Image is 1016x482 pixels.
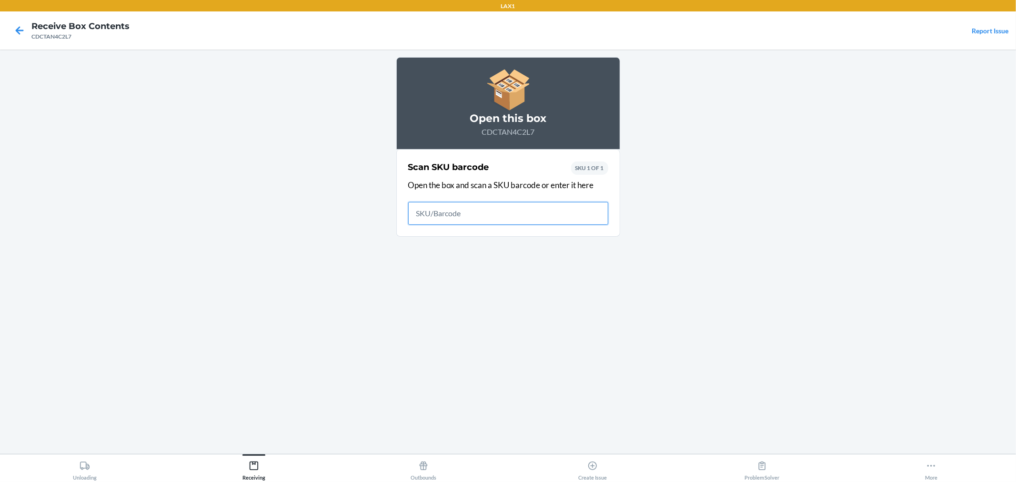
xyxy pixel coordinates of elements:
button: Receiving [170,454,339,481]
p: LAX1 [501,2,515,10]
p: CDCTAN4C2L7 [408,126,608,138]
div: Unloading [73,457,97,481]
button: Outbounds [339,454,508,481]
div: Problem Solver [744,457,780,481]
div: Create Issue [578,457,607,481]
div: More [925,457,937,481]
div: Receiving [242,457,265,481]
h2: Scan SKU barcode [408,161,489,173]
button: Problem Solver [677,454,847,481]
div: Outbounds [411,457,436,481]
input: SKU/Barcode [408,202,608,225]
h4: Receive Box Contents [31,20,130,32]
p: Open the box and scan a SKU barcode or enter it here [408,179,608,191]
button: Create Issue [508,454,678,481]
a: Report Issue [972,27,1008,35]
p: SKU 1 OF 1 [575,164,604,172]
div: CDCTAN4C2L7 [31,32,130,41]
h3: Open this box [408,111,608,126]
